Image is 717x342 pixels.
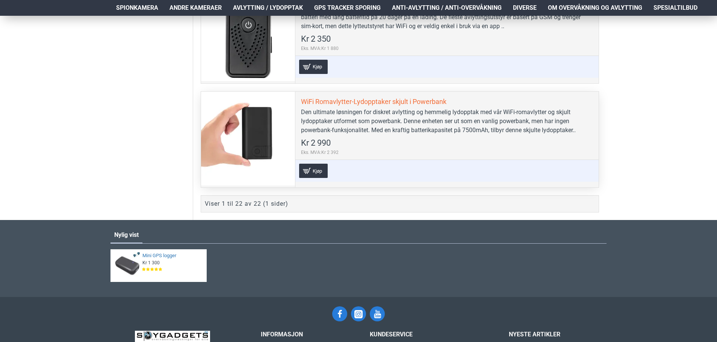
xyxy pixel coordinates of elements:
[116,3,158,12] span: Spionkamera
[311,64,324,69] span: Kjøp
[653,3,697,12] span: Spesialtilbud
[513,3,537,12] span: Diverse
[205,199,288,208] div: Viser 1 til 22 av 22 (1 sider)
[142,260,160,266] span: Kr 1 300
[301,45,339,52] span: Eks. MVA:Kr 1 880
[301,4,593,31] div: Dette er en liten og kraftig WiFi romavlytter med mulighet for lydopptak. Avlyttingsutstyret har ...
[301,35,331,43] span: Kr 2 350
[311,169,324,173] span: Kjøp
[201,92,295,185] a: WiFi Romavlytter-Lydopptaker skjult i Powerbank WiFi Romavlytter-Lydopptaker skjult i Powerbank
[261,331,358,338] h3: INFORMASJON
[314,3,381,12] span: GPS Tracker Sporing
[370,331,483,338] h3: Kundeservice
[301,139,331,147] span: Kr 2 990
[548,3,642,12] span: Om overvåkning og avlytting
[113,252,141,279] img: Mini GPS logger
[233,3,303,12] span: Avlytting / Lydopptak
[301,108,593,135] div: Den ultimate løsningen for diskret avlytting og hemmelig lydopptak med vår WiFi-romavlytter og sk...
[509,331,607,338] h3: Nyeste artikler
[169,3,222,12] span: Andre kameraer
[142,253,202,259] a: Mini GPS logger
[301,149,339,156] span: Eks. MVA:Kr 2 392
[301,97,446,106] a: WiFi Romavlytter-Lydopptaker skjult i Powerbank
[392,3,502,12] span: Anti-avlytting / Anti-overvåkning
[110,227,142,243] a: Nylig vist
